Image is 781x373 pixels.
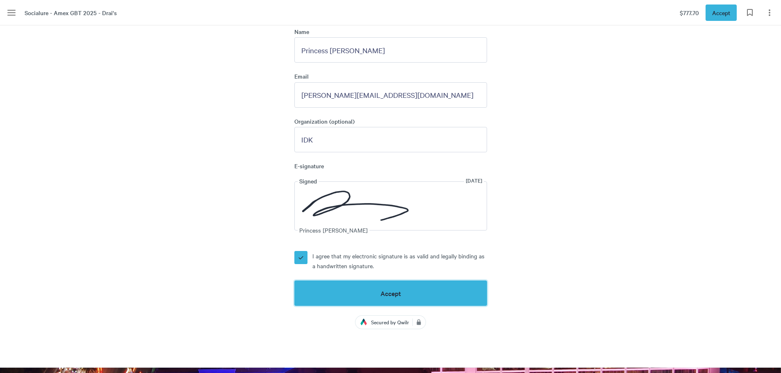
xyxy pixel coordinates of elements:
[294,162,487,170] span: E-signature
[680,8,699,17] span: $777.70
[298,187,413,225] img: E-Signature for Princess Rivka
[464,176,484,185] span: [DATE]
[706,5,737,21] button: Accept
[294,176,487,237] button: E-Signature for Princess RivkaSigned[DATE]Princess [PERSON_NAME]
[294,72,487,82] label: Email
[712,8,730,17] span: Accept
[294,28,487,37] label: Name
[294,280,487,306] button: Accept
[294,82,487,108] input: name@email.com
[294,118,487,127] label: Organization (optional)
[3,5,20,21] button: Menu
[380,289,401,297] span: Accept
[761,5,778,21] button: Page options
[25,8,117,17] span: Socialure - Amex GBT 2025 - Drai's
[294,127,487,152] input: Organization name
[294,37,487,63] input: Full name
[355,316,426,329] a: Secured by Qwilr
[312,251,487,271] p: I agree that my electronic signature is as valid and legally binding as a handwritten signature.
[371,318,412,326] span: Secured by Qwilr
[298,226,369,235] span: Princess [PERSON_NAME]
[298,176,319,185] span: Signed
